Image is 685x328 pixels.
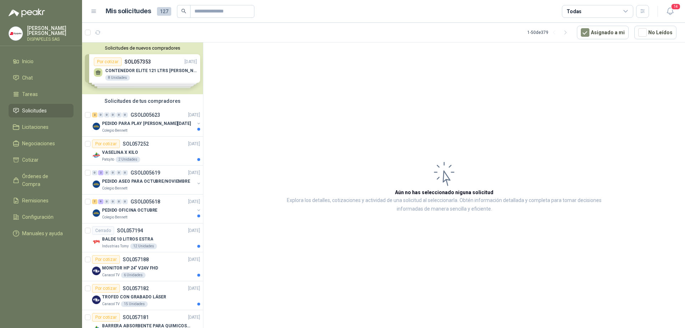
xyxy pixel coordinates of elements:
p: Explora los detalles, cotizaciones y actividad de una solicitud al seleccionarla. Obtén informaci... [275,196,614,213]
span: Manuales y ayuda [22,229,63,237]
p: Colegio Bennett [102,128,127,133]
span: Tareas [22,90,38,98]
p: [DATE] [188,314,200,321]
a: Configuración [9,210,73,224]
p: SOL057182 [123,286,149,291]
h1: Mis solicitudes [106,6,151,16]
a: CerradoSOL057194[DATE] Company LogoBALDE 10 LITROS ESTRAIndustrias Tomy12 Unidades [82,223,203,252]
p: SOL057188 [123,257,149,262]
div: 15 Unidades [121,301,148,307]
span: Cotizar [22,156,39,164]
div: 0 [116,199,122,204]
div: Por cotizar [92,140,120,148]
p: [DATE] [188,141,200,147]
a: Remisiones [9,194,73,207]
a: Licitaciones [9,120,73,134]
p: Patojito [102,157,114,162]
div: 0 [122,170,128,175]
img: Company Logo [92,209,101,217]
a: 2 0 0 0 0 0 GSOL005623[DATE] Company LogoPEDIDO PARA PLAY [PERSON_NAME][DATE]Colegio Bennett [92,111,202,133]
p: SOL057252 [123,141,149,146]
span: 127 [157,7,171,16]
img: Company Logo [92,238,101,246]
p: PEDIDO ASEO PARA OCTUBRE/NOVIEMBRE [102,178,190,185]
p: PEDIDO PARA PLAY [PERSON_NAME][DATE] [102,120,191,127]
p: PEDIDO OFICINA OCTUBRE [102,207,157,214]
div: 0 [122,199,128,204]
p: [PERSON_NAME] [PERSON_NAME] [27,26,73,36]
a: Manuales y ayuda [9,227,73,240]
p: Caracol TV [102,272,120,278]
div: 0 [104,199,110,204]
a: 7 9 0 0 0 0 GSOL005618[DATE] Company LogoPEDIDO OFICINA OCTUBREColegio Bennett [92,197,202,220]
a: Por cotizarSOL057182[DATE] Company LogoTROFEO CON GRABADO LÁSERCaracol TV15 Unidades [82,281,203,310]
img: Company Logo [92,151,101,160]
p: Industrias Tomy [102,243,129,249]
div: 1 - 50 de 379 [527,27,571,38]
p: SOL057181 [123,315,149,320]
div: 6 Unidades [121,272,146,278]
span: Remisiones [22,197,49,205]
p: DISPAPELES SAS [27,37,73,41]
div: 9 [98,199,103,204]
p: Colegio Bennett [102,186,127,191]
p: GSOL005618 [131,199,160,204]
p: GSOL005623 [131,112,160,117]
div: 0 [116,112,122,117]
a: Por cotizarSOL057188[DATE] Company LogoMONITOR HP 24" V24V FHDCaracol TV6 Unidades [82,252,203,281]
p: GSOL005619 [131,170,160,175]
div: 0 [104,112,110,117]
div: Solicitudes de tus compradores [82,94,203,108]
div: 0 [110,112,116,117]
div: 0 [122,112,128,117]
h3: Aún no has seleccionado niguna solicitud [395,188,493,196]
a: Negociaciones [9,137,73,150]
span: Solicitudes [22,107,47,115]
div: Solicitudes de nuevos compradoresPor cotizarSOL057353[DATE] CONTENEDOR ELITE 121 LTRS [PERSON_NAM... [82,42,203,94]
span: Inicio [22,57,34,65]
a: 0 2 0 0 0 0 GSOL005619[DATE] Company LogoPEDIDO ASEO PARA OCTUBRE/NOVIEMBREColegio Bennett [92,168,202,191]
p: Caracol TV [102,301,120,307]
button: No Leídos [634,26,676,39]
p: [DATE] [188,256,200,263]
a: Por cotizarSOL057252[DATE] Company LogoVASELINA X KILOPatojito2 Unidades [82,137,203,166]
p: [DATE] [188,227,200,234]
p: [DATE] [188,112,200,118]
img: Company Logo [92,180,101,188]
div: 2 Unidades [116,157,140,162]
span: Órdenes de Compra [22,172,67,188]
span: Chat [22,74,33,82]
span: Negociaciones [22,140,55,147]
div: Cerrado [92,226,114,235]
p: [DATE] [188,285,200,292]
div: 0 [116,170,122,175]
a: Tareas [9,87,73,101]
p: Colegio Bennett [102,215,127,220]
a: Solicitudes [9,104,73,117]
div: 7 [92,199,97,204]
p: MONITOR HP 24" V24V FHD [102,265,158,272]
div: 2 [98,170,103,175]
div: 0 [110,199,116,204]
div: Por cotizar [92,255,120,264]
p: TROFEO CON GRABADO LÁSER [102,294,166,301]
p: [DATE] [188,198,200,205]
a: Inicio [9,55,73,68]
div: 0 [104,170,110,175]
a: Chat [9,71,73,85]
span: 14 [671,3,681,10]
div: Todas [567,7,582,15]
a: Cotizar [9,153,73,167]
span: Configuración [22,213,54,221]
div: 0 [110,170,116,175]
p: SOL057194 [117,228,143,233]
div: 12 Unidades [130,243,157,249]
div: Por cotizar [92,284,120,293]
img: Logo peakr [9,9,45,17]
img: Company Logo [92,122,101,131]
p: [DATE] [188,170,200,176]
div: 0 [92,170,97,175]
div: 0 [98,112,103,117]
p: BALDE 10 LITROS ESTRA [102,236,153,243]
button: 14 [664,5,676,18]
